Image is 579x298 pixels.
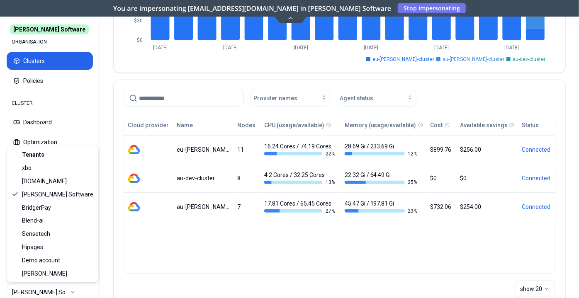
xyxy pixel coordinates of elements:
[9,148,97,161] div: Tenants
[22,164,32,172] span: xbo
[22,243,43,252] span: Hipages
[22,257,60,265] span: Demo account
[22,204,51,212] span: BridgerPay
[22,190,93,199] span: [PERSON_NAME] Software
[22,270,67,278] span: [PERSON_NAME]
[22,230,50,238] span: Sensetech
[22,217,44,225] span: Blend-ai
[22,177,67,185] span: [DOMAIN_NAME]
